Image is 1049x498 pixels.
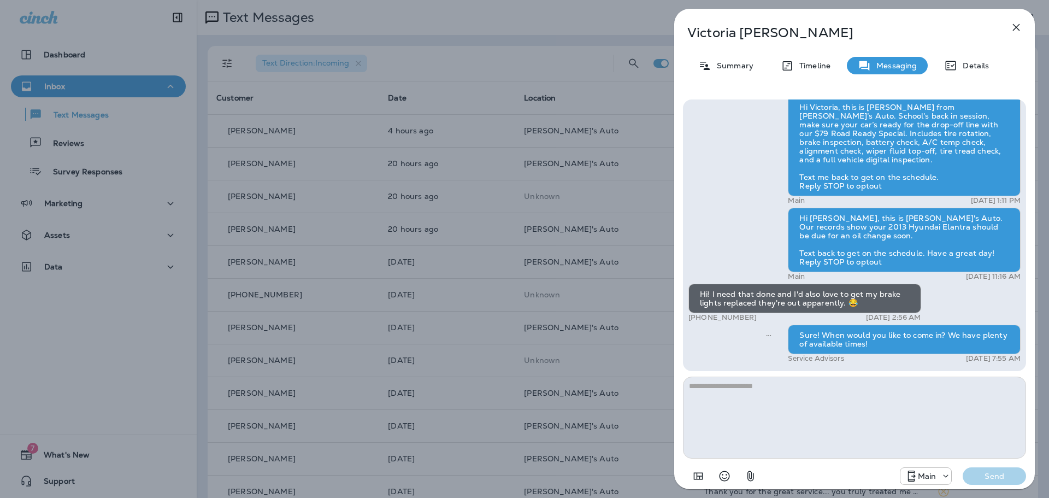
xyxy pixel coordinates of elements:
p: Victoria [PERSON_NAME] [687,25,986,40]
p: [DATE] 11:16 AM [966,272,1021,281]
p: [DATE] 2:56 AM [866,313,921,322]
span: Sent [766,330,771,339]
p: Details [957,61,989,70]
button: Select an emoji [714,465,735,487]
div: Hi [PERSON_NAME], this is [PERSON_NAME]'s Auto. Our records show your 2013 Hyundai Elantra should... [788,208,1021,272]
div: Sure! When would you like to come in? We have plenty of available times! [788,325,1021,354]
p: Main [788,272,805,281]
p: Main [918,472,936,481]
p: Main [788,196,805,205]
p: Messaging [871,61,917,70]
button: Add in a premade template [687,465,709,487]
p: [PHONE_NUMBER] [688,313,757,322]
div: Hi Victoria, this is [PERSON_NAME] from [PERSON_NAME]’s Auto. School’s back in session, make sure... [788,81,1021,196]
div: Hi! I need that done and I'd also love to get my brake lights replaced they're out apparently. 😂 [688,284,921,313]
p: Summary [711,61,753,70]
p: [DATE] 7:55 AM [966,354,1021,363]
p: Service Advisors [788,354,844,363]
p: Timeline [794,61,830,70]
div: +1 (941) 231-4423 [900,470,952,483]
p: [DATE] 1:11 PM [971,196,1021,205]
